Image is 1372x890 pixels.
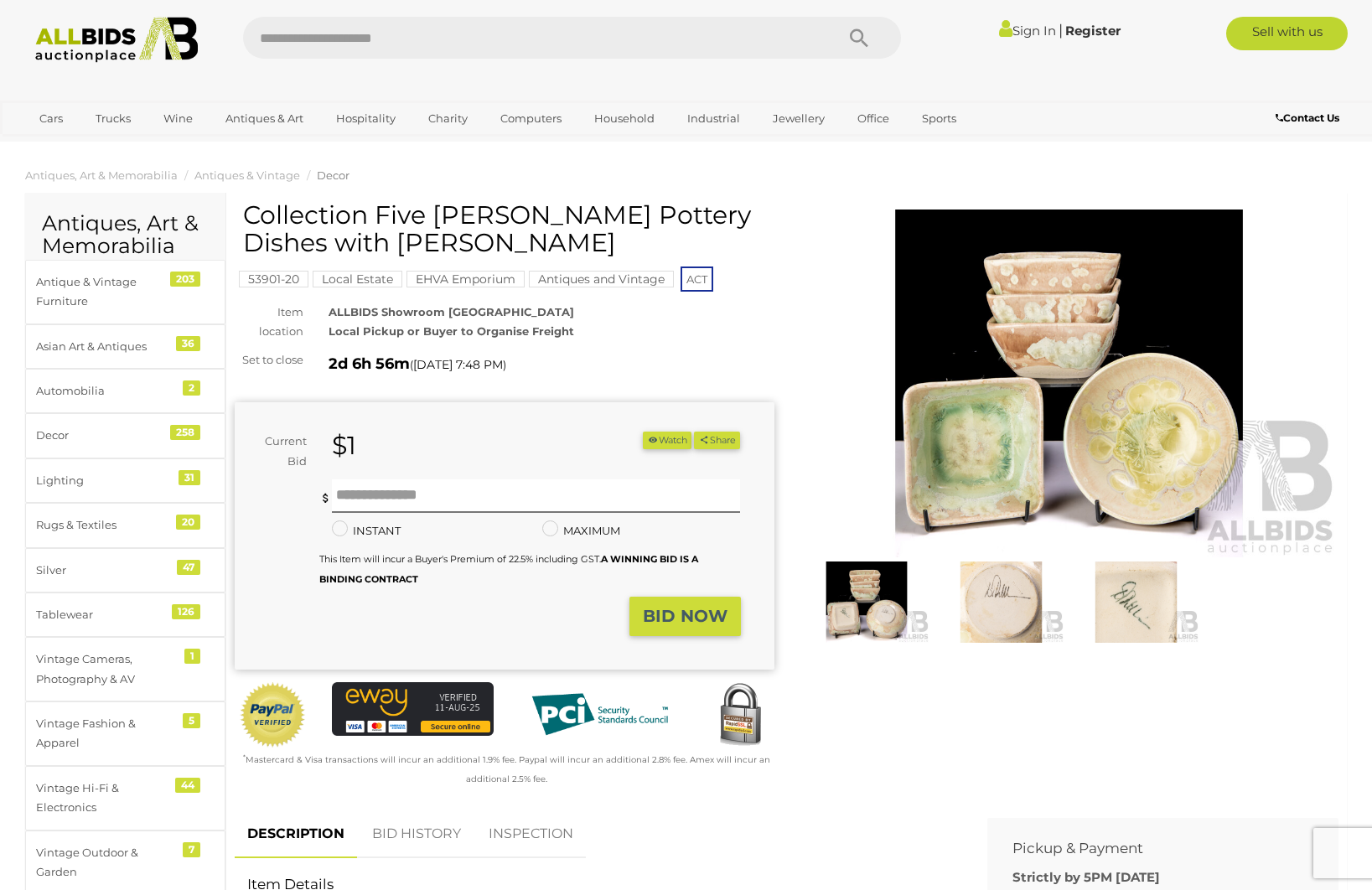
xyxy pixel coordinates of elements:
[1226,17,1348,50] a: Sell with us
[25,701,225,766] a: Vintage Fashion & Apparel 5
[25,503,225,547] a: Rugs & Textiles 20
[413,357,503,372] span: [DATE] 7:48 PM
[1276,109,1344,127] a: Contact Us
[36,779,174,818] div: Vintage Hi-Fi & Electronics
[243,201,770,256] h1: Collection Five [PERSON_NAME] Pottery Dishes with [PERSON_NAME]
[172,604,200,619] div: 126
[406,272,525,286] a: EHVA Emporium
[332,430,356,461] strong: $1
[235,810,357,859] a: DESCRIPTION
[36,561,174,580] div: Silver
[681,266,713,292] span: ACT
[329,305,574,318] strong: ALLBIDS Showroom [GEOGRAPHIC_DATA]
[25,324,225,369] a: Asian Art & Antiques 36
[676,105,751,132] a: Industrial
[317,168,349,182] a: Decor
[176,336,200,351] div: 36
[235,432,319,471] div: Current Bid
[25,413,225,458] a: Decor 258
[36,272,174,312] div: Antique & Vintage Furniture
[222,303,316,342] div: Item location
[410,358,506,371] span: ( )
[177,560,200,575] div: 47
[183,380,200,396] div: 2
[707,682,774,749] img: Secured by Rapid SSL
[239,272,308,286] a: 53901-20
[762,105,836,132] a: Jewellery
[28,132,169,160] a: [GEOGRAPHIC_DATA]
[1012,841,1288,856] h2: Pickup & Payment
[1276,111,1339,124] b: Contact Us
[817,17,901,59] button: Search
[313,272,402,286] a: Local Estate
[26,17,208,63] img: Allbids.com.au
[170,425,200,440] div: 258
[583,105,665,132] a: Household
[529,272,674,286] a: Antiques and Vintage
[25,168,178,182] a: Antiques, Art & Memorabilia
[222,350,316,370] div: Set to close
[239,682,307,748] img: Official PayPal Seal
[629,597,741,636] button: BID NOW
[36,714,174,753] div: Vintage Fashion & Apparel
[313,271,402,287] mark: Local Estate
[406,271,525,287] mark: EHVA Emporium
[332,521,401,541] label: INSTANT
[36,381,174,401] div: Automobilia
[319,553,698,584] b: A WINNING BID IS A BINDING CONTRACT
[184,649,200,664] div: 1
[999,23,1056,39] a: Sign In
[329,324,574,338] strong: Local Pickup or Buyer to Organise Freight
[28,105,74,132] a: Cars
[1059,21,1063,39] span: |
[36,843,174,882] div: Vintage Outdoor & Garden
[25,369,225,413] a: Automobilia 2
[25,260,225,324] a: Antique & Vintage Furniture 203
[694,432,740,449] button: Share
[25,592,225,637] a: Tablewear 126
[183,713,200,728] div: 5
[360,810,474,859] a: BID HISTORY
[643,432,691,449] button: Watch
[1012,869,1160,885] b: Strictly by 5PM [DATE]
[542,521,620,541] label: MAXIMUM
[476,810,586,859] a: INSPECTION
[36,605,174,624] div: Tablewear
[329,354,410,373] strong: 2d 6h 56m
[846,105,900,132] a: Office
[175,778,200,793] div: 44
[176,515,200,530] div: 20
[519,682,681,747] img: PCI DSS compliant
[36,337,174,356] div: Asian Art & Antiques
[643,606,727,626] strong: BID NOW
[25,458,225,503] a: Lighting 31
[800,210,1339,557] img: Collection Five David Williams Pottery Dishes with Crystalline Glaze
[25,766,225,830] a: Vintage Hi-Fi & Electronics 44
[1073,561,1199,643] img: Collection Five David Williams Pottery Dishes with Crystalline Glaze
[215,105,314,132] a: Antiques & Art
[170,272,200,287] div: 203
[911,105,967,132] a: Sports
[36,649,174,689] div: Vintage Cameras, Photography & AV
[85,105,142,132] a: Trucks
[325,105,406,132] a: Hospitality
[153,105,204,132] a: Wine
[42,212,209,258] h2: Antiques, Art & Memorabilia
[489,105,572,132] a: Computers
[25,637,225,701] a: Vintage Cameras, Photography & AV 1
[643,432,691,449] li: Watch this item
[319,553,698,584] small: This Item will incur a Buyer's Premium of 22.5% including GST.
[194,168,300,182] a: Antiques & Vintage
[36,471,174,490] div: Lighting
[36,515,174,535] div: Rugs & Textiles
[332,682,494,736] img: eWAY Payment Gateway
[417,105,479,132] a: Charity
[529,271,674,287] mark: Antiques and Vintage
[179,470,200,485] div: 31
[183,842,200,857] div: 7
[804,561,930,643] img: Collection Five David Williams Pottery Dishes with Crystalline Glaze
[243,754,770,784] small: Mastercard & Visa transactions will incur an additional 1.9% fee. Paypal will incur an additional...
